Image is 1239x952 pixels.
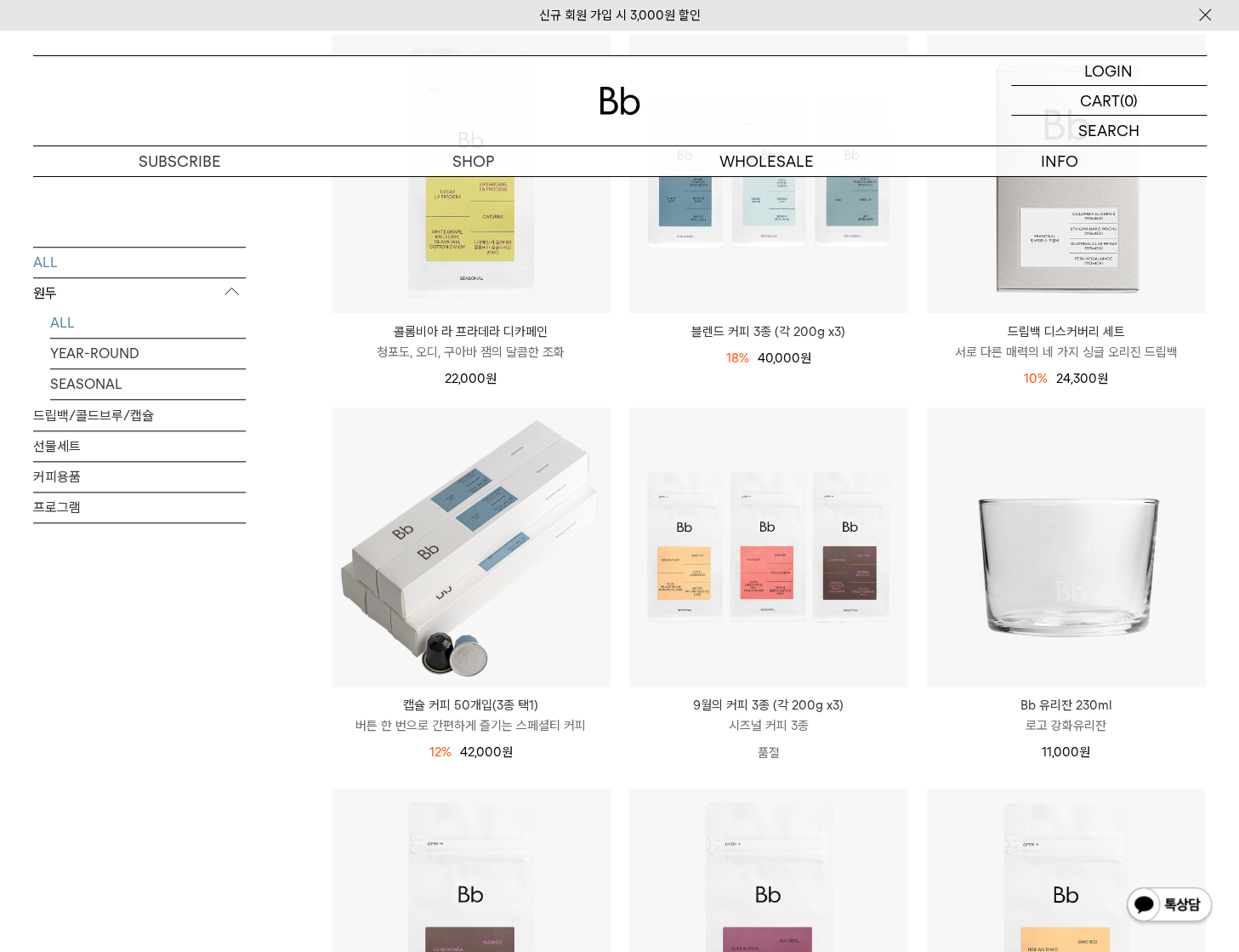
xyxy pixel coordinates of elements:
[629,736,908,770] p: 품절
[1084,56,1133,85] p: LOGIN
[332,408,611,687] img: 캡슐 커피 50개입(3종 택1)
[33,278,246,309] p: 원두
[600,87,640,115] img: 로고
[927,322,1206,342] p: 드립백 디스커버리 세트
[927,342,1206,362] p: 서로 다른 매력의 네 가지 싱글 오리진 드립백
[460,744,513,760] span: 42,000
[33,462,246,492] a: 커피용품
[1125,886,1213,926] img: 카카오톡 채널 1:1 채팅 버튼
[927,408,1206,687] img: Bb 유리잔 230ml
[758,351,811,366] span: 40,000
[629,322,908,342] a: 블렌드 커피 3종 (각 200g x3)
[50,308,246,338] a: ALL
[33,431,246,461] a: 선물세트
[1079,744,1090,760] span: 원
[50,369,246,399] a: SEASONAL
[1011,56,1207,86] a: LOGIN
[327,146,620,176] a: SHOP
[913,146,1207,176] p: INFO
[1042,744,1090,760] span: 11,000
[50,339,246,368] a: YEAR-ROUND
[800,351,811,366] span: 원
[927,695,1206,715] p: Bb 유리잔 230ml
[332,322,611,342] p: 콜롬비아 라 프라데라 디카페인
[620,146,913,176] p: WHOLESALE
[332,695,611,736] a: 캡슐 커피 50개입(3종 택1) 버튼 한 번으로 간편하게 즐기는 스페셜티 커피
[1024,368,1048,389] div: 10%
[33,146,327,176] a: SUBSCRIBE
[927,695,1206,736] a: Bb 유리잔 230ml 로고 강화유리잔
[629,695,908,736] a: 9월의 커피 3종 (각 200g x3) 시즈널 커피 3종
[332,342,611,362] p: 청포도, 오디, 구아바 잼의 달콤한 조화
[629,695,908,715] p: 9월의 커피 3종 (각 200g x3)
[33,493,246,522] a: 프로그램
[1078,116,1140,145] p: SEARCH
[726,348,749,368] div: 18%
[629,715,908,736] p: 시즈널 커피 3종
[502,744,513,760] span: 원
[1011,86,1207,116] a: CART (0)
[332,322,611,362] a: 콜롬비아 라 프라데라 디카페인 청포도, 오디, 구아바 잼의 달콤한 조화
[1080,86,1120,115] p: CART
[332,715,611,736] p: 버튼 한 번으로 간편하게 즐기는 스페셜티 커피
[629,408,908,687] img: 9월의 커피 3종 (각 200g x3)
[1056,371,1108,386] span: 24,300
[429,742,452,762] div: 12%
[1120,86,1138,115] p: (0)
[33,248,246,277] a: ALL
[33,401,246,430] a: 드립백/콜드브루/캡슐
[927,322,1206,362] a: 드립백 디스커버리 세트 서로 다른 매력의 네 가지 싱글 오리진 드립백
[445,371,497,386] span: 22,000
[927,715,1206,736] p: 로고 강화유리잔
[332,695,611,715] p: 캡슐 커피 50개입(3종 택1)
[1097,371,1108,386] span: 원
[539,8,701,23] a: 신규 회원 가입 시 3,000원 할인
[486,371,497,386] span: 원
